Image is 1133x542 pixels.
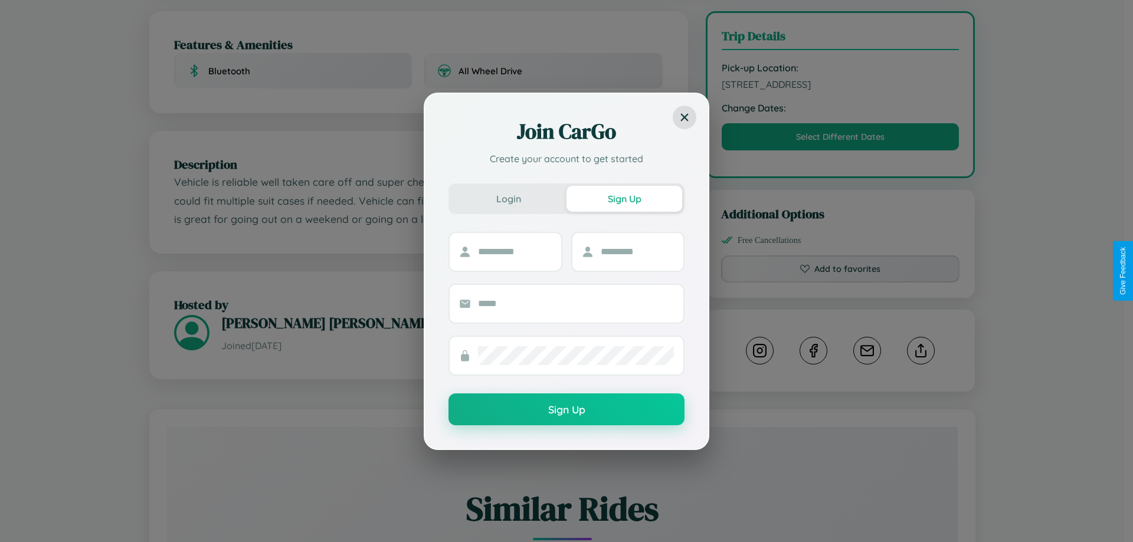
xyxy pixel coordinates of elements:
button: Sign Up [566,186,682,212]
h2: Join CarGo [448,117,685,146]
button: Sign Up [448,393,685,425]
div: Give Feedback [1119,247,1127,295]
button: Login [451,186,566,212]
p: Create your account to get started [448,152,685,166]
